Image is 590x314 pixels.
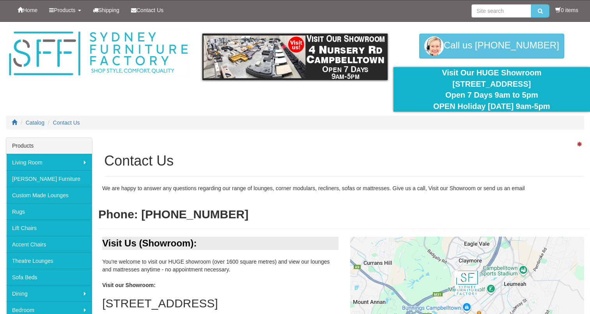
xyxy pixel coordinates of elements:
span: Home [23,7,37,13]
a: Living Room [6,154,92,170]
a: Accent Chairs [6,236,92,252]
a: Contact Us [53,120,80,126]
span: Contact Us [136,7,163,13]
a: Rugs [6,203,92,219]
a: Home [12,0,43,20]
b: Phone: [PHONE_NUMBER] [98,208,248,221]
input: Site search [471,4,531,18]
h1: Contact Us [104,153,584,169]
li: 0 items [555,6,578,14]
a: Custom Made Lounges [6,187,92,203]
a: Contact Us [125,0,169,20]
div: Visit Our HUGE Showroom [STREET_ADDRESS] Open 7 Days 9am to 5pm OPEN Holiday [DATE] 9am-5pm [399,67,584,112]
a: Shipping [87,0,126,20]
img: showroom.gif [202,34,387,80]
span: Products [54,7,75,13]
h2: [STREET_ADDRESS] [102,297,338,310]
img: Sydney Furniture Factory [6,30,191,78]
a: Theatre Lounges [6,252,92,269]
span: Shipping [98,7,120,13]
div: We are happy to answer any questions regarding our range of lounges, corner modulars, recliners, ... [98,184,590,192]
a: Catalog [26,120,44,126]
div: Products [6,138,92,154]
div: Visit Us (Showroom): [102,237,338,250]
a: Lift Chairs [6,219,92,236]
a: Dining [6,285,92,302]
a: Sofa Beds [6,269,92,285]
a: Products [43,0,87,20]
a: [PERSON_NAME] Furniture [6,170,92,187]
